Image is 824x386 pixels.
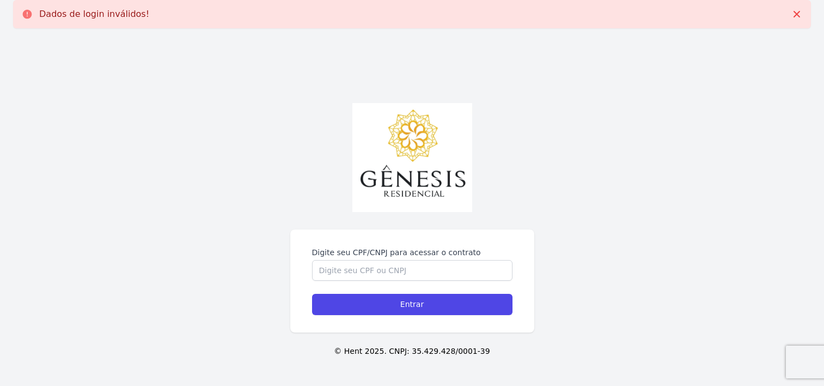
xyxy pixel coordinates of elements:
[352,103,472,212] img: Genesis.jpg
[17,346,807,357] p: © Hent 2025. CNPJ: 35.429.428/0001-39
[312,294,512,315] input: Entrar
[312,260,512,281] input: Digite seu CPF ou CNPJ
[312,247,512,258] label: Digite seu CPF/CNPJ para acessar o contrato
[39,9,149,20] p: Dados de login inválidos!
